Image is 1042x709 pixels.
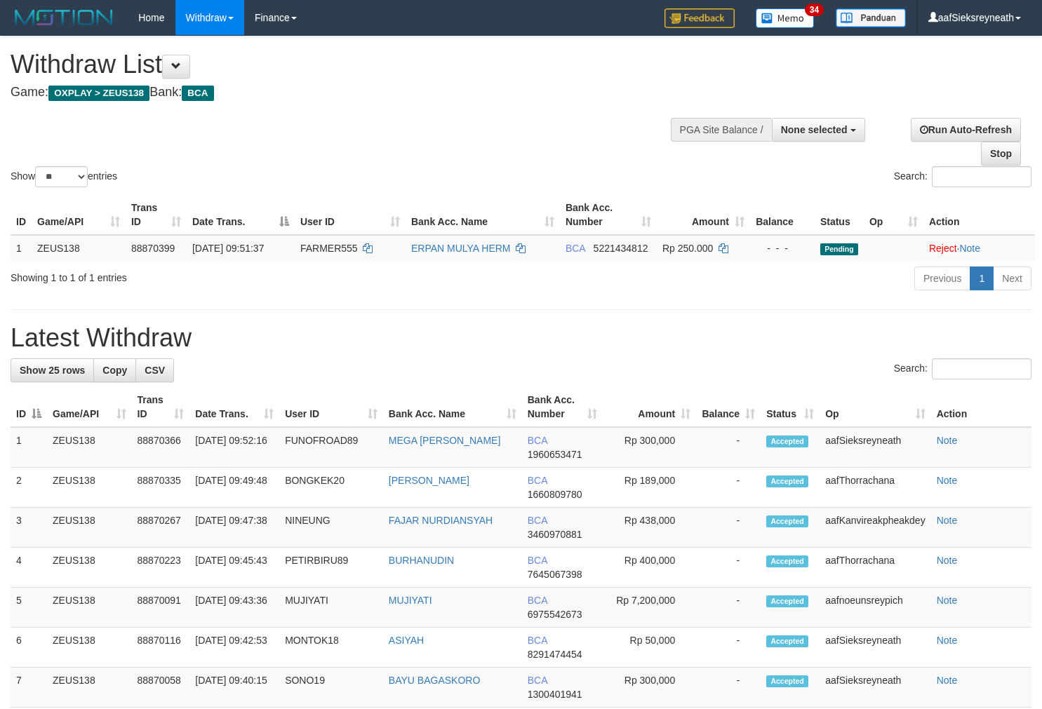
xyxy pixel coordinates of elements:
[696,387,761,427] th: Balance: activate to sort column ascending
[528,435,547,446] span: BCA
[189,668,279,708] td: [DATE] 09:40:15
[696,588,761,628] td: -
[603,387,696,427] th: Amount: activate to sort column ascending
[820,668,930,708] td: aafSieksreyneath
[389,555,454,566] a: BURHANUDIN
[47,508,132,548] td: ZEUS138
[389,515,493,526] a: FAJAR NURDIANSYAH
[937,675,958,686] a: Note
[894,358,1031,379] label: Search:
[279,548,383,588] td: PETIRBIRU89
[131,243,175,254] span: 88870399
[11,387,47,427] th: ID: activate to sort column descending
[32,195,126,235] th: Game/API: activate to sort column ascending
[192,243,264,254] span: [DATE] 09:51:37
[911,118,1021,142] a: Run Auto-Refresh
[279,387,383,427] th: User ID: activate to sort column ascending
[93,358,136,382] a: Copy
[145,365,165,376] span: CSV
[189,628,279,668] td: [DATE] 09:42:53
[766,635,808,647] span: Accepted
[766,555,808,567] span: Accepted
[389,635,424,646] a: ASIYAH
[189,468,279,508] td: [DATE] 09:49:48
[696,548,761,588] td: -
[528,635,547,646] span: BCA
[126,195,187,235] th: Trans ID: activate to sort column ascending
[132,387,190,427] th: Trans ID: activate to sort column ascending
[820,628,930,668] td: aafSieksreyneath
[696,628,761,668] td: -
[11,468,47,508] td: 2
[279,427,383,468] td: FUNOFROAD89
[664,8,735,28] img: Feedback.jpg
[132,468,190,508] td: 88870335
[132,628,190,668] td: 88870116
[11,628,47,668] td: 6
[923,235,1035,261] td: ·
[187,195,295,235] th: Date Trans.: activate to sort column descending
[594,243,648,254] span: Copy 5221434812 to clipboard
[279,508,383,548] td: NINEUNG
[937,595,958,606] a: Note
[603,668,696,708] td: Rp 300,000
[528,649,582,660] span: Copy 8291474454 to clipboard
[189,588,279,628] td: [DATE] 09:43:36
[772,118,865,142] button: None selected
[894,166,1031,187] label: Search:
[132,508,190,548] td: 88870267
[132,548,190,588] td: 88870223
[11,668,47,708] td: 7
[528,489,582,500] span: Copy 1660809780 to clipboard
[11,166,117,187] label: Show entries
[981,142,1021,166] a: Stop
[189,427,279,468] td: [DATE] 09:52:16
[189,548,279,588] td: [DATE] 09:45:43
[20,365,85,376] span: Show 25 rows
[528,689,582,700] span: Copy 1300401941 to clipboard
[993,266,1031,290] a: Next
[603,548,696,588] td: Rp 400,000
[914,266,970,290] a: Previous
[820,468,930,508] td: aafThorrachana
[696,668,761,708] td: -
[929,243,957,254] a: Reject
[528,555,547,566] span: BCA
[662,243,713,254] span: Rp 250.000
[937,635,958,646] a: Note
[528,569,582,580] span: Copy 7645067398 to clipboard
[820,588,930,628] td: aafnoeunsreypich
[761,387,820,427] th: Status: activate to sort column ascending
[820,387,930,427] th: Op: activate to sort column ascending
[11,265,424,285] div: Showing 1 to 1 of 1 entries
[696,468,761,508] td: -
[11,235,32,261] td: 1
[528,529,582,540] span: Copy 3460970881 to clipboard
[11,86,681,100] h4: Game: Bank:
[389,675,480,686] a: BAYU BAGASKORO
[696,508,761,548] td: -
[603,588,696,628] td: Rp 7,200,000
[696,427,761,468] td: -
[182,86,213,101] span: BCA
[32,235,126,261] td: ZEUS138
[279,588,383,628] td: MUJIYATI
[406,195,560,235] th: Bank Acc. Name: activate to sort column ascending
[937,475,958,486] a: Note
[820,427,930,468] td: aafSieksreyneath
[389,475,469,486] a: [PERSON_NAME]
[279,468,383,508] td: BONGKEK20
[528,609,582,620] span: Copy 6975542673 to clipboard
[781,124,848,135] span: None selected
[135,358,174,382] a: CSV
[566,243,585,254] span: BCA
[389,435,500,446] a: MEGA [PERSON_NAME]
[522,387,603,427] th: Bank Acc. Number: activate to sort column ascending
[11,427,47,468] td: 1
[959,243,980,254] a: Note
[603,628,696,668] td: Rp 50,000
[47,427,132,468] td: ZEUS138
[937,515,958,526] a: Note
[132,427,190,468] td: 88870366
[279,668,383,708] td: SONO19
